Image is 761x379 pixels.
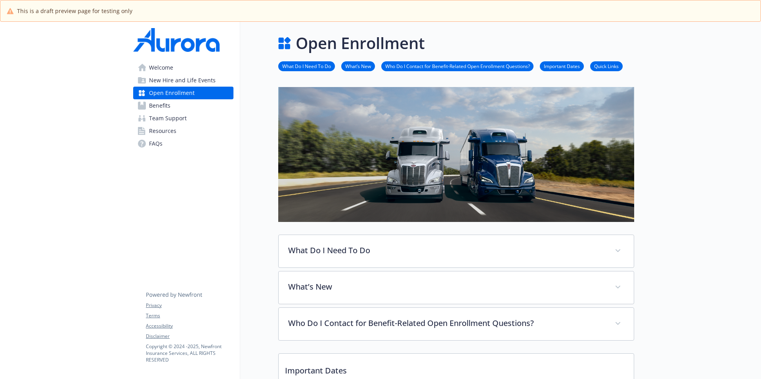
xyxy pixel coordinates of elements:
a: Benefits [133,99,233,112]
h1: Open Enrollment [296,31,425,55]
span: Team Support [149,112,187,125]
a: Team Support [133,112,233,125]
div: Who Do I Contact for Benefit-Related Open Enrollment Questions? [279,308,634,340]
p: What Do I Need To Do [288,244,605,256]
img: open enrollment page banner [278,87,634,222]
div: What Do I Need To Do [279,235,634,267]
a: Who Do I Contact for Benefit-Related Open Enrollment Questions? [381,62,533,70]
a: What’s New [341,62,375,70]
span: Benefits [149,99,170,112]
a: What Do I Need To Do [278,62,335,70]
span: This is a draft preview page for testing only [17,7,132,15]
span: Open Enrollment [149,87,195,99]
a: Important Dates [540,62,584,70]
span: Resources [149,125,176,137]
span: FAQs [149,137,163,150]
a: Quick Links [590,62,623,70]
a: Resources [133,125,233,137]
a: Open Enrollment [133,87,233,99]
a: FAQs [133,137,233,150]
a: Terms [146,312,233,319]
a: Disclaimer [146,333,233,340]
a: Accessibility [146,322,233,330]
a: Privacy [146,302,233,309]
span: Welcome [149,61,173,74]
p: Who Do I Contact for Benefit-Related Open Enrollment Questions? [288,317,605,329]
div: What’s New [279,271,634,304]
span: New Hire and Life Events [149,74,216,87]
a: Welcome [133,61,233,74]
p: Copyright © 2024 - 2025 , Newfront Insurance Services, ALL RIGHTS RESERVED [146,343,233,363]
p: What’s New [288,281,605,293]
a: New Hire and Life Events [133,74,233,87]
